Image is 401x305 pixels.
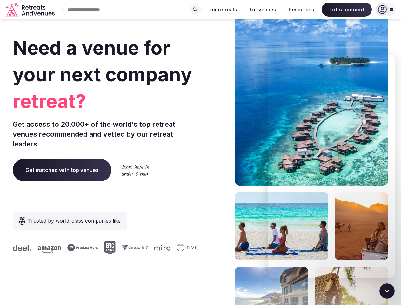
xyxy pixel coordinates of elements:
img: Start here in under 5 min [122,165,149,176]
span: Let's connect [322,3,372,17]
svg: Vistaprint company logo [122,245,148,250]
a: Visit the homepage [5,3,56,17]
img: yoga on tropical beach [235,192,328,260]
iframe: Intercom live chat [379,283,395,299]
button: Resources [284,3,319,17]
a: Get matched with top venues [13,159,111,181]
span: Trusted by world-class companies like [28,217,121,225]
svg: Invisible company logo [177,244,212,252]
span: retreat? [13,88,198,114]
span: Need a venue for your next company [13,36,192,86]
iframe: Intercom live chat [268,55,395,278]
svg: Retreats and Venues company logo [5,3,56,17]
svg: Epic Games company logo [104,241,116,254]
button: For retreats [204,3,242,17]
button: For venues [244,3,281,17]
svg: Miro company logo [154,245,170,251]
p: Get access to 20,000+ of the world's top retreat venues recommended and vetted by our retreat lea... [13,119,198,149]
svg: Deel company logo [13,245,31,251]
